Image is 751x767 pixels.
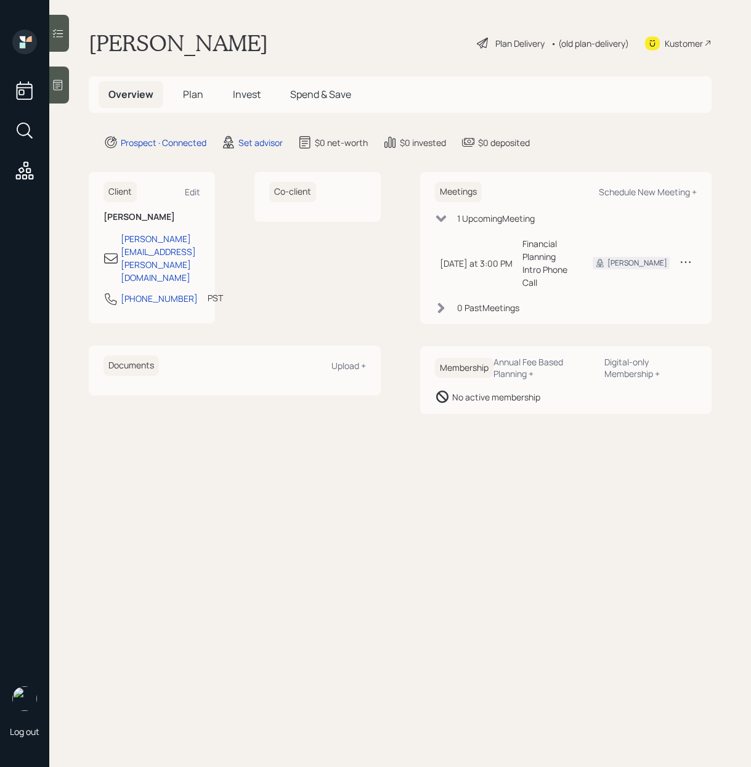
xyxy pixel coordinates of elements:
[607,258,667,269] div: [PERSON_NAME]
[522,237,574,289] div: Financial Planning Intro Phone Call
[604,356,697,379] div: Digital-only Membership +
[10,726,39,737] div: Log out
[331,360,366,371] div: Upload +
[495,37,545,50] div: Plan Delivery
[238,136,283,149] div: Set advisor
[185,186,200,198] div: Edit
[121,232,200,284] div: [PERSON_NAME][EMAIL_ADDRESS][PERSON_NAME][DOMAIN_NAME]
[290,87,351,101] span: Spend & Save
[108,87,153,101] span: Overview
[12,686,37,711] img: retirable_logo.png
[104,212,200,222] h6: [PERSON_NAME]
[457,212,535,225] div: 1 Upcoming Meeting
[551,37,629,50] div: • (old plan-delivery)
[665,37,703,50] div: Kustomer
[89,30,268,57] h1: [PERSON_NAME]
[400,136,446,149] div: $0 invested
[233,87,261,101] span: Invest
[478,136,530,149] div: $0 deposited
[599,186,697,198] div: Schedule New Meeting +
[452,391,540,404] div: No active membership
[435,358,493,378] h6: Membership
[104,182,137,202] h6: Client
[457,301,519,314] div: 0 Past Meeting s
[121,136,206,149] div: Prospect · Connected
[208,291,223,304] div: PST
[440,257,513,270] div: [DATE] at 3:00 PM
[269,182,316,202] h6: Co-client
[315,136,368,149] div: $0 net-worth
[104,355,159,376] h6: Documents
[183,87,203,101] span: Plan
[121,292,198,305] div: [PHONE_NUMBER]
[435,182,482,202] h6: Meetings
[493,356,595,379] div: Annual Fee Based Planning +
